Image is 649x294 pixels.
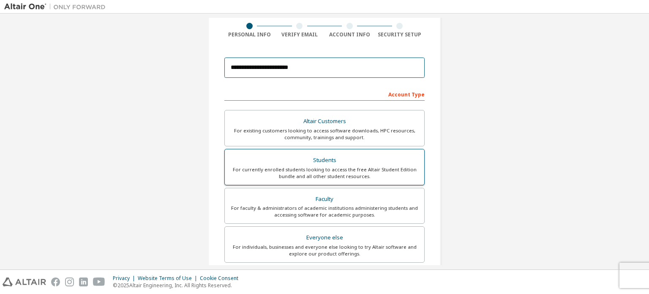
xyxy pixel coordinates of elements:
[324,31,375,38] div: Account Info
[230,244,419,257] div: For individuals, businesses and everyone else looking to try Altair software and explore our prod...
[375,31,425,38] div: Security Setup
[224,87,425,101] div: Account Type
[230,193,419,205] div: Faculty
[4,3,110,11] img: Altair One
[51,278,60,286] img: facebook.svg
[230,205,419,218] div: For faculty & administrators of academic institutions administering students and accessing softwa...
[65,278,74,286] img: instagram.svg
[93,278,105,286] img: youtube.svg
[230,154,419,166] div: Students
[138,275,200,282] div: Website Terms of Use
[113,282,243,289] p: © 2025 Altair Engineering, Inc. All Rights Reserved.
[113,275,138,282] div: Privacy
[230,115,419,127] div: Altair Customers
[230,127,419,141] div: For existing customers looking to access software downloads, HPC resources, community, trainings ...
[230,166,419,180] div: For currently enrolled students looking to access the free Altair Student Edition bundle and all ...
[79,278,88,286] img: linkedin.svg
[200,275,243,282] div: Cookie Consent
[230,232,419,244] div: Everyone else
[224,31,275,38] div: Personal Info
[275,31,325,38] div: Verify Email
[3,278,46,286] img: altair_logo.svg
